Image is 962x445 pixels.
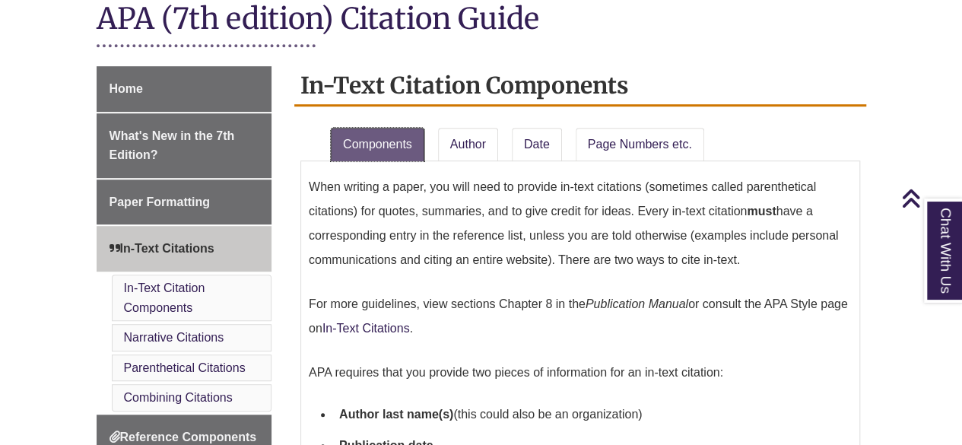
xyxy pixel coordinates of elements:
[110,195,210,208] span: Paper Formatting
[124,281,205,314] a: In-Text Citation Components
[110,431,257,443] span: Reference Components
[97,180,272,225] a: Paper Formatting
[110,242,214,255] span: In-Text Citations
[512,128,562,161] a: Date
[110,82,143,95] span: Home
[576,128,704,161] a: Page Numbers etc.
[586,297,688,310] em: Publication Manual
[97,66,272,112] a: Home
[97,226,272,272] a: In-Text Citations
[294,66,866,106] h2: In-Text Citation Components
[438,128,498,161] a: Author
[309,286,852,347] p: For more guidelines, view sections Chapter 8 in the or consult the APA Style page on .
[110,129,235,162] span: What's New in the 7th Edition?
[124,331,224,344] a: Narrative Citations
[331,128,424,161] a: Components
[333,399,852,431] li: (this could also be an organization)
[339,408,453,421] strong: Author last name(s)
[309,354,852,391] p: APA requires that you provide two pieces of information for an in-text citation:
[309,169,852,278] p: When writing a paper, you will need to provide in-text citations (sometimes called parenthetical ...
[901,188,958,208] a: Back to Top
[747,205,776,218] strong: must
[124,361,246,374] a: Parenthetical Citations
[322,322,410,335] a: In-Text Citations
[124,391,233,404] a: Combining Citations
[97,113,272,178] a: What's New in the 7th Edition?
